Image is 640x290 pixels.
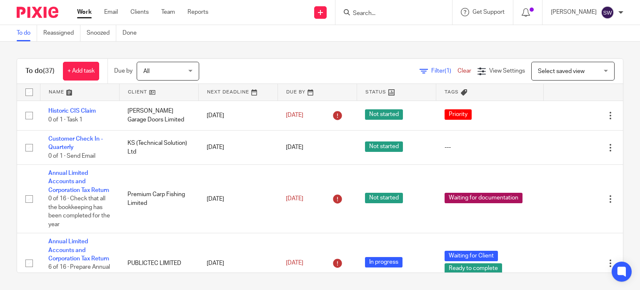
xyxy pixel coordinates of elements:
[43,25,80,41] a: Reassigned
[25,67,55,76] h1: To do
[365,193,403,203] span: Not started
[17,7,58,18] img: Pixie
[601,6,614,19] img: svg%3E
[286,196,303,202] span: [DATE]
[445,263,502,274] span: Ready to complete
[198,101,277,130] td: [DATE]
[286,260,303,266] span: [DATE]
[187,8,208,16] a: Reports
[489,68,525,74] span: View Settings
[48,239,109,262] a: Annual Limited Accounts and Corporation Tax Return
[119,165,198,233] td: Premium Carp Fishing Limited
[114,67,132,75] p: Due by
[538,68,585,74] span: Select saved view
[48,136,103,150] a: Customer Check In - Quarterly
[48,196,110,227] span: 0 of 16 · Check that all the bookkeeping has been completed for the year
[198,130,277,164] td: [DATE]
[43,68,55,74] span: (37)
[17,25,37,41] a: To do
[445,251,498,261] span: Waiting for Client
[472,9,505,15] span: Get Support
[130,8,149,16] a: Clients
[48,108,96,114] a: Historic CIS Claim
[352,10,427,18] input: Search
[457,68,471,74] a: Clear
[445,90,459,94] span: Tags
[445,143,535,151] div: ---
[198,165,277,233] td: [DATE]
[119,101,198,130] td: [PERSON_NAME] Garage Doors Limited
[48,265,110,287] span: 6 of 16 · Prepare Annual Accounts and Tax Return
[77,8,92,16] a: Work
[143,68,150,74] span: All
[445,68,451,74] span: (1)
[63,62,99,81] a: + Add task
[445,193,522,203] span: Waiting for documentation
[122,25,143,41] a: Done
[48,170,109,193] a: Annual Limited Accounts and Corporation Tax Return
[445,109,472,120] span: Priority
[286,113,303,119] span: [DATE]
[104,8,118,16] a: Email
[551,8,597,16] p: [PERSON_NAME]
[431,68,457,74] span: Filter
[119,130,198,164] td: KS (Technical Solution) Ltd
[365,109,403,120] span: Not started
[161,8,175,16] a: Team
[87,25,116,41] a: Snoozed
[365,257,402,267] span: In progress
[48,117,82,123] span: 0 of 1 · Task 1
[48,153,95,159] span: 0 of 1 · Send Email
[365,141,403,152] span: Not started
[286,144,303,150] span: [DATE]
